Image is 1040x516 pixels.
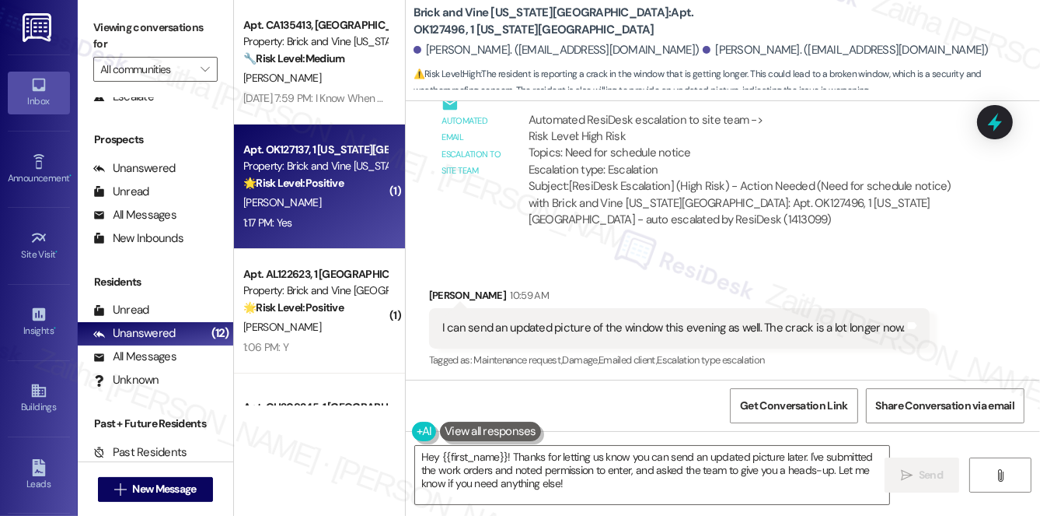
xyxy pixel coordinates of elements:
[93,207,176,223] div: All Messages
[8,455,70,497] a: Leads
[657,353,764,367] span: Escalation type escalation
[730,388,857,423] button: Get Conversation Link
[78,274,233,290] div: Residents
[243,176,344,190] strong: 🌟 Risk Level: Positive
[93,302,149,318] div: Unread
[23,13,54,42] img: ResiDesk Logo
[93,89,154,105] div: Escalate
[474,353,563,367] span: Maintenance request ,
[78,132,233,148] div: Prospects
[442,320,905,336] div: I can send an updated picture of the window this evening as well. The crack is a lot longer now.
[56,247,58,258] span: •
[93,230,183,247] div: New Inbounds
[429,349,930,371] div: Tagged as:
[78,416,233,432] div: Past + Future Residents
[506,287,549,304] div: 10:59 AM
[8,301,70,343] a: Insights •
[243,399,387,416] div: Apt. OH209345, 1 [GEOGRAPHIC_DATA]
[414,68,480,80] strong: ⚠️ Risk Level: High
[429,287,930,309] div: [PERSON_NAME]
[414,42,700,58] div: [PERSON_NAME]. ([EMAIL_ADDRESS][DOMAIN_NAME])
[994,469,1006,482] i: 
[243,195,321,209] span: [PERSON_NAME]
[243,300,344,314] strong: 🌟 Risk Level: Positive
[243,283,387,299] div: Property: Brick and Vine [GEOGRAPHIC_DATA]
[901,469,913,482] i: 
[243,71,321,85] span: [PERSON_NAME]
[93,16,218,57] label: Viewing conversations for
[243,320,321,334] span: [PERSON_NAME]
[8,72,70,114] a: Inbox
[243,266,387,283] div: Apt. AL122623, 1 [GEOGRAPHIC_DATA]
[703,42,989,58] div: [PERSON_NAME]. ([EMAIL_ADDRESS][DOMAIN_NAME])
[8,225,70,267] a: Site Visit •
[885,458,960,493] button: Send
[201,63,209,75] i: 
[93,160,176,177] div: Unanswered
[243,91,447,105] div: [DATE] 7:59 PM: I Know When My Rent Is Due.
[69,170,72,181] span: •
[243,33,387,50] div: Property: Brick and Vine [US_STATE]
[93,349,176,365] div: All Messages
[243,142,387,158] div: Apt. OK127137, 1 [US_STATE][GEOGRAPHIC_DATA]
[54,323,56,334] span: •
[93,325,176,342] div: Unanswered
[529,112,964,179] div: Automated ResiDesk escalation to site team -> Risk Level: High Risk Topics: Need for schedule not...
[529,178,964,228] div: Subject: [ResiDesk Escalation] (High Risk) - Action Needed (Need for schedule notice) with Brick ...
[243,216,292,230] div: 1:17 PM: Yes
[243,340,288,354] div: 1:06 PM: Y
[919,467,943,483] span: Send
[93,372,159,388] div: Unknown
[98,477,213,502] button: New Message
[93,184,149,200] div: Unread
[414,5,724,38] b: Brick and Vine [US_STATE][GEOGRAPHIC_DATA]: Apt. OK127496, 1 [US_STATE][GEOGRAPHIC_DATA]
[876,398,1014,414] span: Share Conversation via email
[243,158,387,174] div: Property: Brick and Vine [US_STATE][GEOGRAPHIC_DATA]
[8,377,70,419] a: Buildings
[243,17,387,33] div: Apt. CA135413, [GEOGRAPHIC_DATA][US_STATE]
[563,353,599,367] span: Damage ,
[599,353,657,367] span: Emailed client ,
[100,57,193,82] input: All communities
[441,113,502,180] div: Automated email escalation to site team
[132,481,196,497] span: New Message
[243,51,344,65] strong: 🔧 Risk Level: Medium
[114,483,126,496] i: 
[93,444,187,461] div: Past Residents
[415,446,889,504] textarea: Hey {{first_name}}! Thanks for letting us know you can send an updated picture later. I've submit...
[740,398,847,414] span: Get Conversation Link
[866,388,1024,423] button: Share Conversation via email
[414,66,1040,100] span: : The resident is reporting a crack in the window that is getting longer. This could lead to a br...
[208,321,233,346] div: (12)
